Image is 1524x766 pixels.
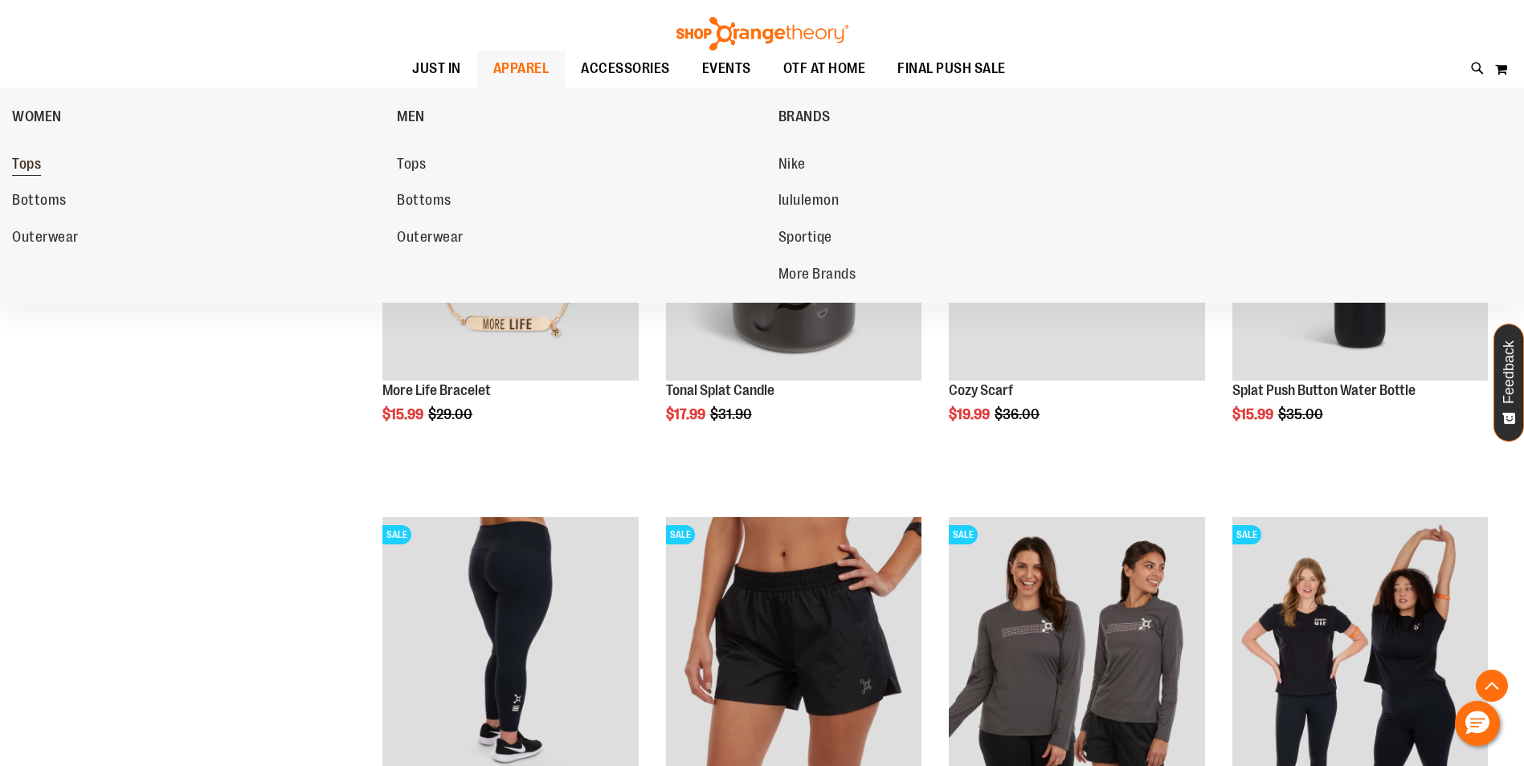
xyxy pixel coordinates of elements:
[477,51,566,88] a: APPAREL
[382,525,411,544] span: SALE
[1455,701,1500,746] button: Hello, have a question? Let’s chat.
[666,406,708,422] span: $17.99
[949,525,978,544] span: SALE
[397,229,464,249] span: Outerwear
[778,266,856,286] span: More Brands
[382,406,426,422] span: $15.99
[12,186,381,215] a: Bottoms
[396,51,477,88] a: JUST IN
[1502,340,1517,404] span: Feedback
[778,156,806,176] span: Nike
[12,156,41,176] span: Tops
[783,51,866,87] span: OTF AT HOME
[565,51,686,88] a: ACCESSORIES
[12,223,381,252] a: Outerwear
[1476,670,1508,702] button: Back To Top
[881,51,1022,87] a: FINAL PUSH SALE
[12,108,62,128] span: WOMEN
[1232,382,1416,398] a: Splat Push Button Water Bottle
[1493,324,1524,442] button: Feedback - Show survey
[1278,406,1326,422] span: $35.00
[12,229,79,249] span: Outerwear
[778,96,1155,137] a: BRANDS
[995,406,1042,422] span: $36.00
[397,156,426,176] span: Tops
[666,382,774,398] a: Tonal Splat Candle
[897,51,1006,87] span: FINAL PUSH SALE
[493,51,550,87] span: APPAREL
[412,51,461,87] span: JUST IN
[666,525,695,544] span: SALE
[1232,525,1261,544] span: SALE
[581,51,670,87] span: ACCESSORIES
[767,51,882,88] a: OTF AT HOME
[710,406,754,422] span: $31.90
[397,96,770,137] a: MEN
[778,229,832,249] span: Sportiqe
[428,406,475,422] span: $29.00
[12,192,67,212] span: Bottoms
[382,382,491,398] a: More Life Bracelet
[949,382,1013,398] a: Cozy Scarf
[778,108,831,128] span: BRANDS
[686,51,767,88] a: EVENTS
[397,108,425,128] span: MEN
[778,192,840,212] span: lululemon
[12,96,389,137] a: WOMEN
[674,17,851,51] img: Shop Orangetheory
[702,51,751,87] span: EVENTS
[397,192,451,212] span: Bottoms
[949,406,992,422] span: $19.99
[12,150,381,179] a: Tops
[1232,406,1276,422] span: $15.99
